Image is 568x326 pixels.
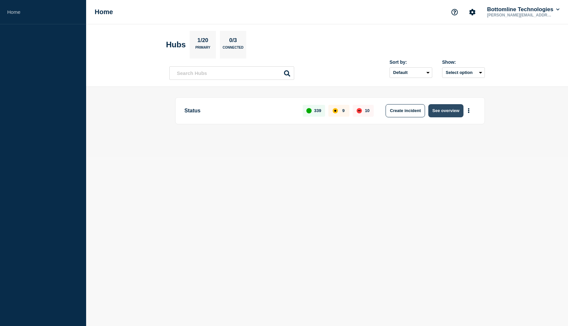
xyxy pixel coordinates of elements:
[195,46,210,53] p: Primary
[169,66,294,80] input: Search Hubs
[465,5,479,19] button: Account settings
[390,67,432,78] select: Sort by
[223,46,243,53] p: Connected
[442,59,485,65] div: Show:
[227,37,240,46] p: 0/3
[448,5,461,19] button: Support
[442,67,485,78] button: Select option
[428,104,463,117] button: See overview
[365,108,369,113] p: 10
[390,59,432,65] div: Sort by:
[333,108,338,113] div: affected
[184,104,295,117] p: Status
[195,37,211,46] p: 1/20
[357,108,362,113] div: down
[486,6,561,13] button: Bottomline Technologies
[314,108,321,113] p: 339
[306,108,312,113] div: up
[464,105,473,117] button: More actions
[342,108,344,113] p: 9
[166,40,186,49] h2: Hubs
[386,104,425,117] button: Create incident
[486,13,554,17] p: [PERSON_NAME][EMAIL_ADDRESS][DOMAIN_NAME]
[95,8,113,16] h1: Home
